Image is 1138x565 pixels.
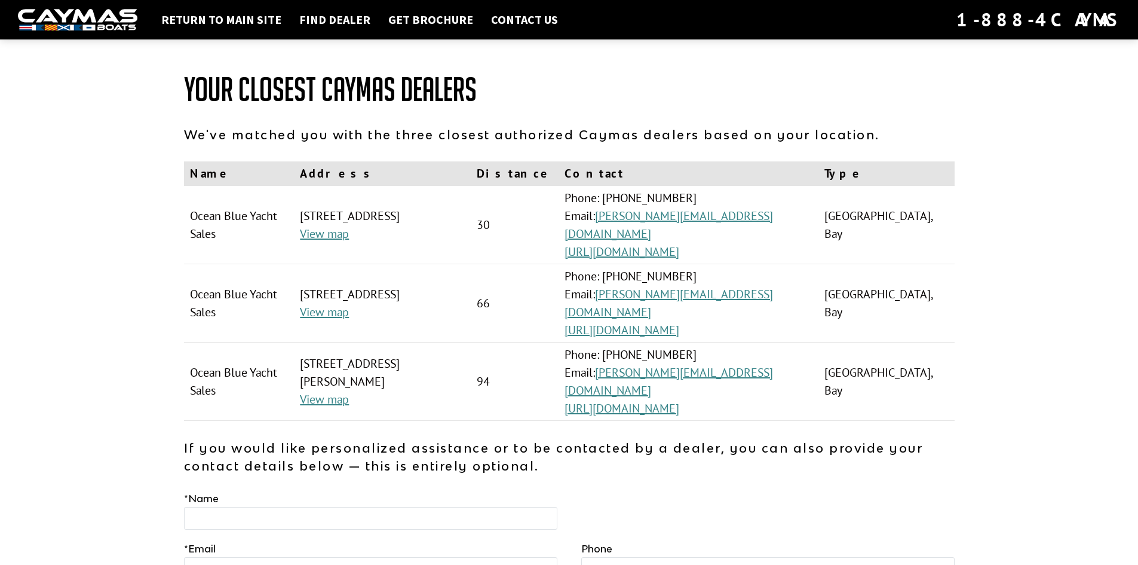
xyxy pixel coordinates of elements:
[565,365,773,398] a: [PERSON_NAME][EMAIL_ADDRESS][DOMAIN_NAME]
[559,264,818,343] td: Phone: [PHONE_NUMBER] Email:
[818,161,955,186] th: Type
[18,9,137,31] img: white-logo-c9c8dbefe5ff5ceceb0f0178aa75bf4bb51f6bca0971e226c86eb53dfe498488.png
[565,208,773,242] a: [PERSON_NAME][EMAIL_ADDRESS][DOMAIN_NAME]
[559,161,818,186] th: Contact
[300,392,349,407] a: View map
[565,401,679,416] a: [URL][DOMAIN_NAME]
[184,264,295,343] td: Ocean Blue Yacht Sales
[471,161,559,186] th: Distance
[565,286,773,320] a: [PERSON_NAME][EMAIL_ADDRESS][DOMAIN_NAME]
[184,439,955,475] p: If you would like personalized assistance or to be contacted by a dealer, you can also provide yo...
[300,304,349,320] a: View map
[485,12,564,28] a: Contact Us
[559,186,818,264] td: Phone: [PHONE_NUMBER] Email:
[471,264,559,343] td: 66
[818,186,955,264] td: [GEOGRAPHIC_DATA], Bay
[184,186,295,264] td: Ocean Blue Yacht Sales
[184,343,295,421] td: Ocean Blue Yacht Sales
[294,186,471,264] td: [STREET_ADDRESS]
[565,244,679,259] a: [URL][DOMAIN_NAME]
[382,12,479,28] a: Get Brochure
[184,126,955,143] p: We've matched you with the three closest authorized Caymas dealers based on your location.
[565,322,679,338] a: [URL][DOMAIN_NAME]
[818,343,955,421] td: [GEOGRAPHIC_DATA], Bay
[300,226,349,242] a: View map
[184,161,295,186] th: Name
[471,186,559,264] td: 30
[956,7,1120,33] div: 1-888-4CAYMAS
[293,12,376,28] a: Find Dealer
[155,12,287,28] a: Return to main site
[184,542,216,556] label: Email
[184,491,219,506] label: Name
[818,264,955,343] td: [GEOGRAPHIC_DATA], Bay
[471,343,559,421] td: 94
[294,264,471,343] td: [STREET_ADDRESS]
[294,343,471,421] td: [STREET_ADDRESS][PERSON_NAME]
[581,542,612,556] label: Phone
[294,161,471,186] th: Address
[559,343,818,421] td: Phone: [PHONE_NUMBER] Email:
[184,72,955,108] h1: Your Closest Caymas Dealers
